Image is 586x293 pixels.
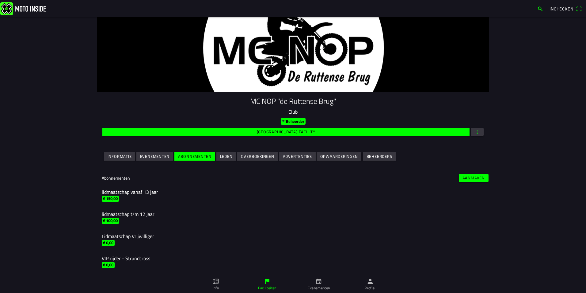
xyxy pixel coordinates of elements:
[258,285,276,291] ion-label: Faciliteiten
[102,128,470,136] ion-button: [GEOGRAPHIC_DATA] facility
[102,108,484,115] p: Club
[264,278,271,285] ion-icon: flag
[459,174,489,182] ion-button: Aanmaken
[102,97,484,106] h1: MC NOP "de Ruttense Brug"
[212,278,219,285] ion-icon: paper
[308,285,330,291] ion-label: Evenementen
[102,240,115,246] ion-badge: € 0,00
[281,118,306,125] ion-badge: Beheerder
[174,152,215,161] ion-button: Abonnementen
[315,278,322,285] ion-icon: calendar
[102,188,484,196] div: lidmaatschap vanaf 13 jaar
[216,152,236,161] ion-button: Leden
[279,152,316,161] ion-button: Advertenties
[365,285,376,291] ion-label: Profiel
[534,3,546,14] a: search
[104,152,135,161] ion-button: Informatie
[102,255,484,262] div: VIP rijder - Strandcross
[102,232,484,240] div: Lidmaatschap Vrijwilliger
[550,6,573,12] span: Inchecken
[237,152,278,161] ion-button: Overboekingen
[102,196,119,202] ion-badge: € 150,00
[367,278,374,285] ion-icon: person
[102,210,484,218] div: lidmaatschap t/m 12 jaar
[363,152,396,161] ion-button: Beheerders
[282,119,286,123] ion-icon: key
[102,218,119,224] ion-badge: € 100,00
[317,152,361,161] ion-button: Opwaarderingen
[546,3,585,14] a: Incheckenqr scanner
[102,175,130,181] ion-label: Abonnementen
[213,285,219,291] ion-label: Info
[102,262,115,268] ion-badge: € 0,00
[136,152,173,161] ion-button: Evenementen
